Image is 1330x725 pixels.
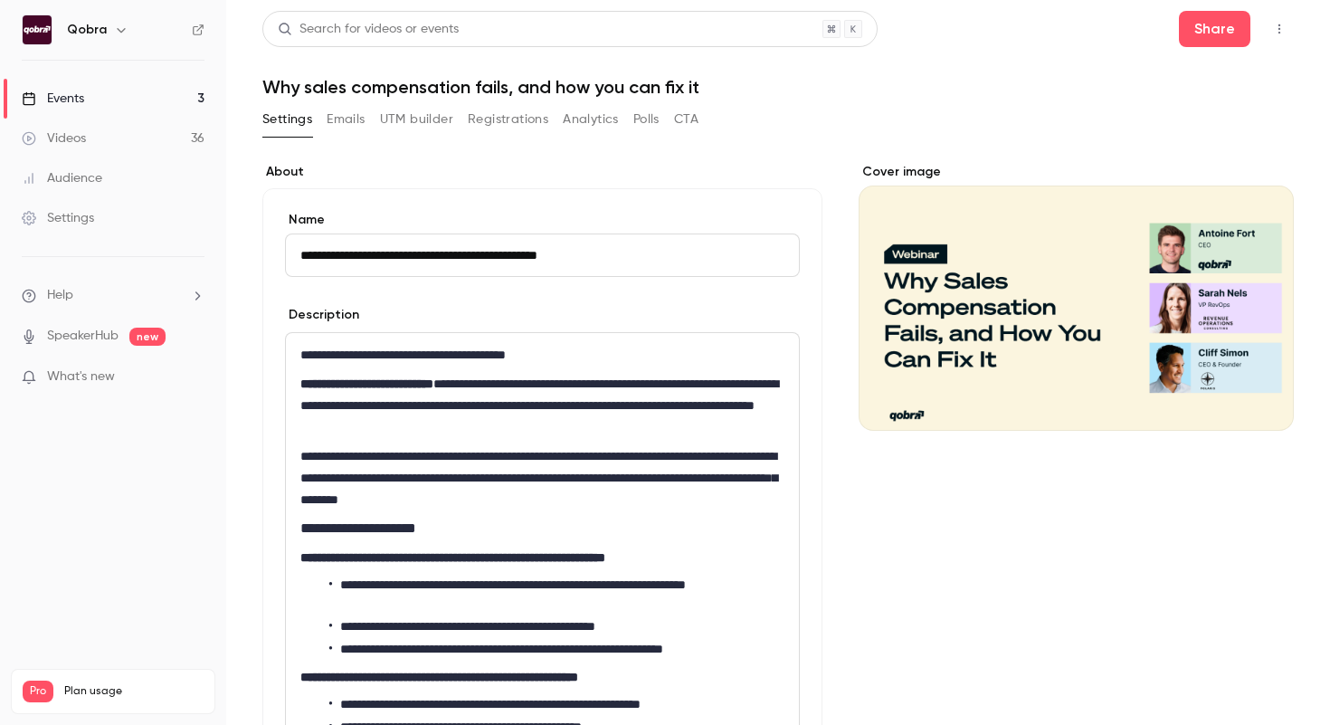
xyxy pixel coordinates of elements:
[22,129,86,148] div: Videos
[285,211,800,229] label: Name
[262,76,1294,98] h1: Why sales compensation fails, and how you can fix it
[64,684,204,699] span: Plan usage
[47,286,73,305] span: Help
[262,105,312,134] button: Settings
[285,306,359,324] label: Description
[278,20,459,39] div: Search for videos or events
[380,105,453,134] button: UTM builder
[47,327,119,346] a: SpeakerHub
[633,105,660,134] button: Polls
[22,286,204,305] li: help-dropdown-opener
[47,367,115,386] span: What's new
[468,105,548,134] button: Registrations
[859,163,1294,431] section: Cover image
[22,209,94,227] div: Settings
[1179,11,1250,47] button: Share
[22,169,102,187] div: Audience
[129,328,166,346] span: new
[859,163,1294,181] label: Cover image
[563,105,619,134] button: Analytics
[327,105,365,134] button: Emails
[22,90,84,108] div: Events
[23,15,52,44] img: Qobra
[67,21,107,39] h6: Qobra
[23,681,53,702] span: Pro
[674,105,698,134] button: CTA
[262,163,822,181] label: About
[183,369,204,386] iframe: Noticeable Trigger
